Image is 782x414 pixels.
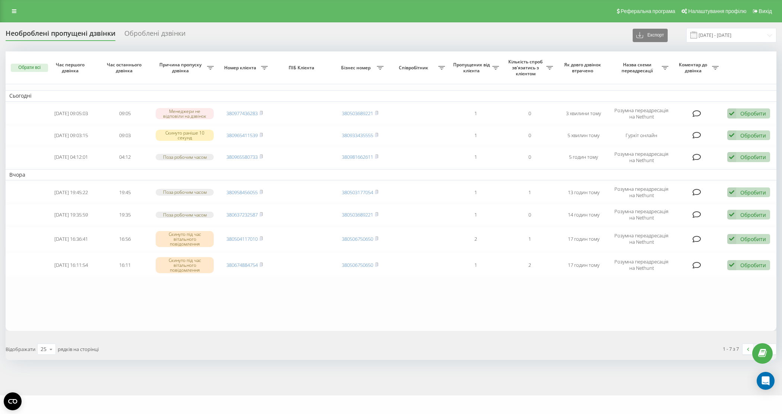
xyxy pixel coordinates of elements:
[58,346,99,353] span: рядків на сторінці
[614,62,662,73] span: Назва схеми переадресації
[337,65,377,71] span: Бізнес номер
[759,8,772,14] span: Вихід
[503,227,557,251] td: 1
[104,62,146,73] span: Час останнього дзвінка
[342,110,373,117] a: 380503689221
[156,189,214,195] div: Поза робочим часом
[156,212,214,218] div: Поза робочим часом
[633,29,668,42] button: Експорт
[557,204,611,225] td: 14 годин тому
[503,103,557,124] td: 0
[98,253,152,277] td: 16:11
[740,262,766,269] div: Обробити
[452,62,492,73] span: Пропущених від клієнта
[124,29,185,41] div: Оброблені дзвінки
[6,90,776,101] td: Сьогодні
[506,59,546,76] span: Кількість спроб зв'язатись з клієнтом
[557,126,611,145] td: 5 хвилин тому
[342,132,373,139] a: 380933435555
[44,147,98,168] td: [DATE] 04:12:01
[342,211,373,218] a: 380503689221
[449,253,503,277] td: 1
[449,182,503,203] td: 1
[44,227,98,251] td: [DATE] 16:36:41
[557,182,611,203] td: 13 годин тому
[11,64,48,72] button: Обрати всі
[278,65,327,71] span: ПІБ Клієнта
[503,253,557,277] td: 2
[611,126,673,145] td: Гуркіт онлайн
[6,346,35,353] span: Відображати
[156,130,214,141] div: Скинуто раніше 10 секунд
[740,236,766,243] div: Обробити
[611,227,673,251] td: Розумна переадресація на Nethunt
[557,253,611,277] td: 17 годин тому
[44,253,98,277] td: [DATE] 16:11:54
[503,182,557,203] td: 1
[740,154,766,161] div: Обробити
[98,182,152,203] td: 19:45
[611,253,673,277] td: Розумна переадресація на Nethunt
[6,169,776,180] td: Вчора
[6,29,115,41] div: Необроблені пропущені дзвінки
[557,227,611,251] td: 17 годин тому
[342,236,373,242] a: 380506750650
[4,392,22,410] button: Open CMP widget
[740,132,766,139] div: Обробити
[44,126,98,145] td: [DATE] 09:03:15
[226,189,258,196] a: 380958456055
[156,231,214,247] div: Скинуто під час вітального повідомлення
[611,182,673,203] td: Розумна переадресація на Nethunt
[391,65,439,71] span: Співробітник
[44,204,98,225] td: [DATE] 19:35:59
[342,154,373,160] a: 380981662611
[44,103,98,124] td: [DATE] 09:05:03
[98,204,152,225] td: 19:35
[342,262,373,268] a: 380506750650
[156,257,214,274] div: Скинуто під час вітального повідомлення
[611,103,673,124] td: Розумна переадресація на Nethunt
[557,147,611,168] td: 5 годин тому
[611,147,673,168] td: Розумна переадресація на Nethunt
[449,103,503,124] td: 1
[226,110,258,117] a: 380977436283
[449,147,503,168] td: 1
[342,189,373,196] a: 380503177054
[611,204,673,225] td: Розумна переадресація на Nethunt
[98,126,152,145] td: 09:03
[688,8,746,14] span: Налаштування профілю
[740,110,766,117] div: Обробити
[723,345,739,353] div: 1 - 7 з 7
[221,65,261,71] span: Номер клієнта
[557,103,611,124] td: 3 хвилини тому
[449,227,503,251] td: 2
[226,154,258,160] a: 380965580733
[449,126,503,145] td: 1
[226,211,258,218] a: 380637232587
[50,62,92,73] span: Час першого дзвінка
[563,62,604,73] span: Як довго дзвінок втрачено
[740,189,766,196] div: Обробити
[41,345,47,353] div: 25
[621,8,675,14] span: Реферальна програма
[98,103,152,124] td: 09:05
[226,236,258,242] a: 380504117010
[757,372,775,390] div: Open Intercom Messenger
[449,204,503,225] td: 1
[503,147,557,168] td: 0
[503,126,557,145] td: 0
[676,62,712,73] span: Коментар до дзвінка
[156,62,207,73] span: Причина пропуску дзвінка
[226,262,258,268] a: 380674884754
[98,147,152,168] td: 04:12
[503,204,557,225] td: 0
[44,182,98,203] td: [DATE] 19:45:22
[156,108,214,119] div: Менеджери не відповіли на дзвінок
[226,132,258,139] a: 380965411539
[156,154,214,160] div: Поза робочим часом
[740,211,766,218] div: Обробити
[98,227,152,251] td: 16:56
